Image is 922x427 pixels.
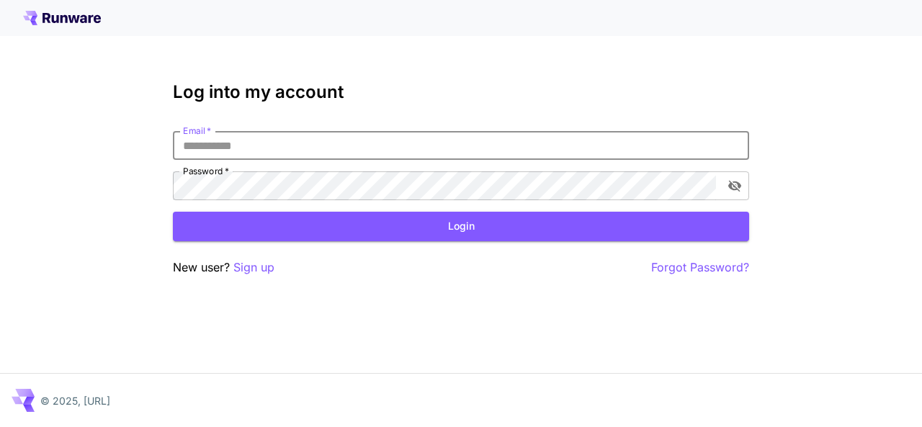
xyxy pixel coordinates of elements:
button: Login [173,212,749,241]
button: Sign up [233,259,274,277]
label: Password [183,165,229,177]
button: toggle password visibility [722,173,748,199]
h3: Log into my account [173,82,749,102]
label: Email [183,125,211,137]
p: New user? [173,259,274,277]
p: © 2025, [URL] [40,393,110,408]
button: Forgot Password? [651,259,749,277]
